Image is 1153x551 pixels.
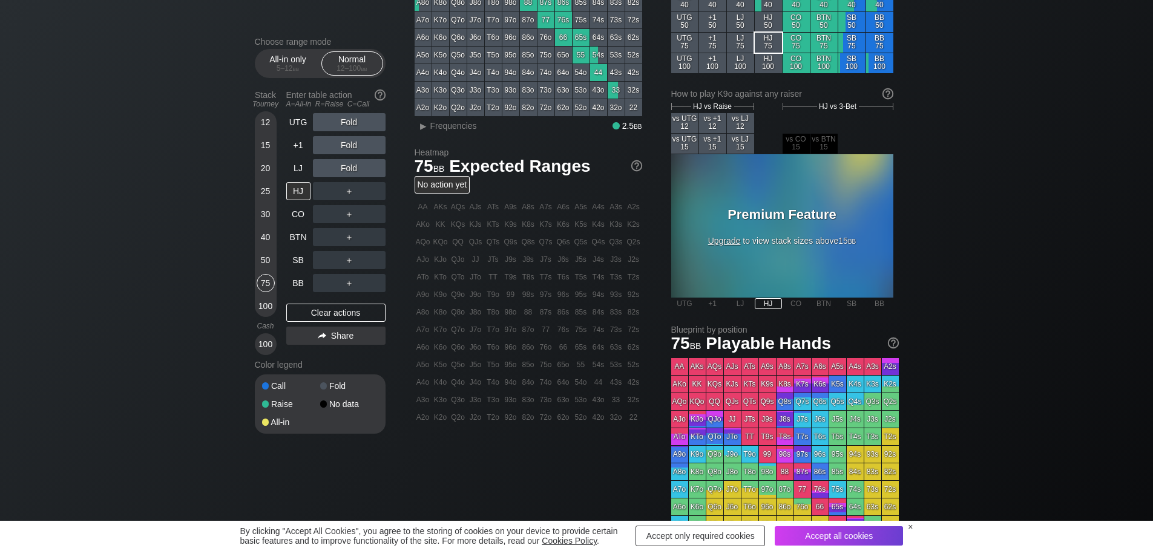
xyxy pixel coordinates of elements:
[257,136,275,154] div: 15
[485,269,502,285] div: TT
[485,82,502,99] div: T3o
[727,53,754,73] div: LJ 100
[608,304,625,321] div: 83s
[432,233,449,250] div: KQo
[671,12,698,32] div: UTG 50
[432,47,449,64] div: K5o
[783,53,810,73] div: CO 100
[313,228,386,246] div: ＋
[520,198,537,215] div: A8s
[608,233,625,250] div: Q3s
[537,286,554,303] div: 97s
[608,47,625,64] div: 53s
[432,269,449,285] div: KTo
[625,304,642,321] div: 82s
[450,82,467,99] div: Q3o
[450,304,467,321] div: Q8o
[542,536,597,546] a: Cookies Policy
[573,251,590,268] div: J5s
[537,11,554,28] div: 77
[450,47,467,64] div: Q5o
[755,53,782,73] div: HJ 100
[838,12,866,32] div: SB 50
[630,159,643,172] img: help.32db89a4.svg
[636,526,765,546] div: Accept only required cookies
[755,33,782,53] div: HJ 75
[608,11,625,28] div: 73s
[286,228,310,246] div: BTN
[286,274,310,292] div: BB
[590,286,607,303] div: 94s
[608,198,625,215] div: A3s
[838,33,866,53] div: SB 75
[537,82,554,99] div: 73o
[415,286,432,303] div: A9o
[502,64,519,81] div: 94o
[573,216,590,233] div: K5s
[502,286,519,303] div: 99
[783,12,810,32] div: CO 50
[327,64,378,73] div: 12 – 100
[286,113,310,131] div: UTG
[671,113,698,133] div: vs UTG 12
[608,29,625,46] div: 63s
[608,216,625,233] div: K3s
[450,11,467,28] div: Q7o
[286,85,386,113] div: Enter table action
[590,47,607,64] div: 54s
[810,33,838,53] div: BTN 75
[467,269,484,285] div: JTo
[819,102,856,111] span: HJ vs 3-Bet
[520,216,537,233] div: K8s
[810,12,838,32] div: BTN 50
[727,134,754,154] div: vs LJ 15
[467,82,484,99] div: J3o
[416,119,432,133] div: ▸
[590,29,607,46] div: 64s
[625,216,642,233] div: K2s
[590,198,607,215] div: A4s
[467,64,484,81] div: J4o
[590,304,607,321] div: 84s
[450,216,467,233] div: KQs
[432,321,449,338] div: K7o
[537,64,554,81] div: 74o
[313,113,386,131] div: Fold
[432,11,449,28] div: K7o
[502,47,519,64] div: 95o
[286,251,310,269] div: SB
[555,233,572,250] div: Q6s
[415,304,432,321] div: A8o
[573,286,590,303] div: 95s
[263,64,314,73] div: 5 – 12
[286,182,310,200] div: HJ
[450,99,467,116] div: Q2o
[485,29,502,46] div: T6o
[671,134,698,154] div: vs UTG 15
[625,198,642,215] div: A2s
[415,47,432,64] div: A5o
[783,298,810,309] div: CO
[727,298,754,309] div: LJ
[555,251,572,268] div: J6s
[485,304,502,321] div: T8o
[502,269,519,285] div: T9s
[467,11,484,28] div: J7o
[485,64,502,81] div: T4o
[313,136,386,154] div: Fold
[467,233,484,250] div: QJs
[257,274,275,292] div: 75
[415,176,470,194] div: No action yet
[625,251,642,268] div: J2s
[257,159,275,177] div: 20
[415,29,432,46] div: A6o
[450,233,467,250] div: QQ
[467,251,484,268] div: JJ
[783,33,810,53] div: CO 75
[608,251,625,268] div: J3s
[555,82,572,99] div: 63o
[590,251,607,268] div: J4s
[313,205,386,223] div: ＋
[727,113,754,133] div: vs LJ 12
[555,216,572,233] div: K6s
